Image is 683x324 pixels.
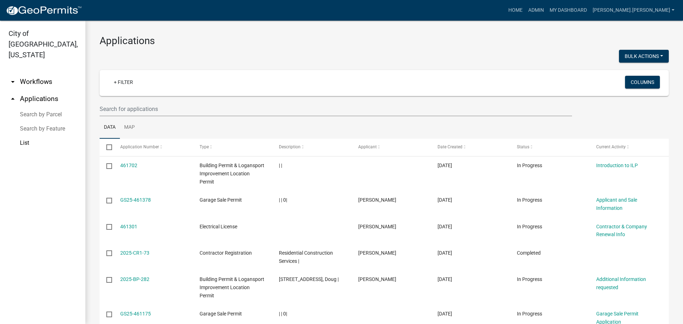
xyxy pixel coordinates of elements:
span: Electrical License [200,224,237,229]
span: | | [279,163,282,168]
span: 08/08/2025 [438,311,452,317]
span: In Progress [517,197,542,203]
span: 08/08/2025 [438,197,452,203]
a: 2025-CR1-73 [120,250,149,256]
a: Data [100,116,120,139]
span: James Davis [358,224,396,229]
span: | | 0| [279,311,287,317]
datatable-header-cell: Application Number [113,139,192,156]
span: 08/08/2025 [438,250,452,256]
a: Additional Information requested [596,276,646,290]
a: GS25-461175 [120,311,151,317]
span: In Progress [517,163,542,168]
a: 461301 [120,224,137,229]
i: arrow_drop_up [9,95,17,103]
a: GS25-461378 [120,197,151,203]
i: arrow_drop_down [9,78,17,86]
datatable-header-cell: Current Activity [589,139,669,156]
span: Esmeralda Gaspar [358,197,396,203]
span: Type [200,144,209,149]
a: Contractor & Company Renewal Info [596,224,647,238]
h3: Applications [100,35,669,47]
button: Columns [625,76,660,89]
datatable-header-cell: Applicant [351,139,431,156]
span: In Progress [517,224,542,229]
span: 08/08/2025 [438,276,452,282]
a: Map [120,116,139,139]
span: Building Permit & Logansport Improvement Location Permit [200,163,264,185]
a: Introduction to ILP [596,163,638,168]
span: Date Created [438,144,462,149]
span: Douglas M Hines [358,276,396,282]
a: My Dashboard [547,4,590,17]
span: Contractor Registration [200,250,252,256]
span: | | 0| [279,197,287,203]
span: Application Number [120,144,159,149]
span: 08/08/2025 [438,224,452,229]
a: Home [505,4,525,17]
a: [PERSON_NAME].[PERSON_NAME] [590,4,677,17]
span: In Progress [517,311,542,317]
datatable-header-cell: Description [272,139,351,156]
span: Current Activity [596,144,626,149]
datatable-header-cell: Status [510,139,589,156]
a: Applicant and Sale Information [596,197,637,211]
a: 2025-BP-282 [120,276,149,282]
input: Search for applications [100,102,572,116]
span: Residential Construction Services | [279,250,333,264]
span: 1428 ERIE AVE | Hines, Doug | [279,276,339,282]
span: Garage Sale Permit [200,197,242,203]
span: Building Permit & Logansport Improvement Location Permit [200,276,264,298]
span: In Progress [517,276,542,282]
a: 461702 [120,163,137,168]
span: Mark E. Boonstra [358,250,396,256]
span: Completed [517,250,541,256]
span: Status [517,144,529,149]
button: Bulk Actions [619,50,669,63]
datatable-header-cell: Select [100,139,113,156]
span: Garage Sale Permit [200,311,242,317]
span: Description [279,144,301,149]
span: 08/10/2025 [438,163,452,168]
datatable-header-cell: Date Created [431,139,510,156]
datatable-header-cell: Type [192,139,272,156]
a: + Filter [108,76,139,89]
span: Applicant [358,144,377,149]
a: Admin [525,4,547,17]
